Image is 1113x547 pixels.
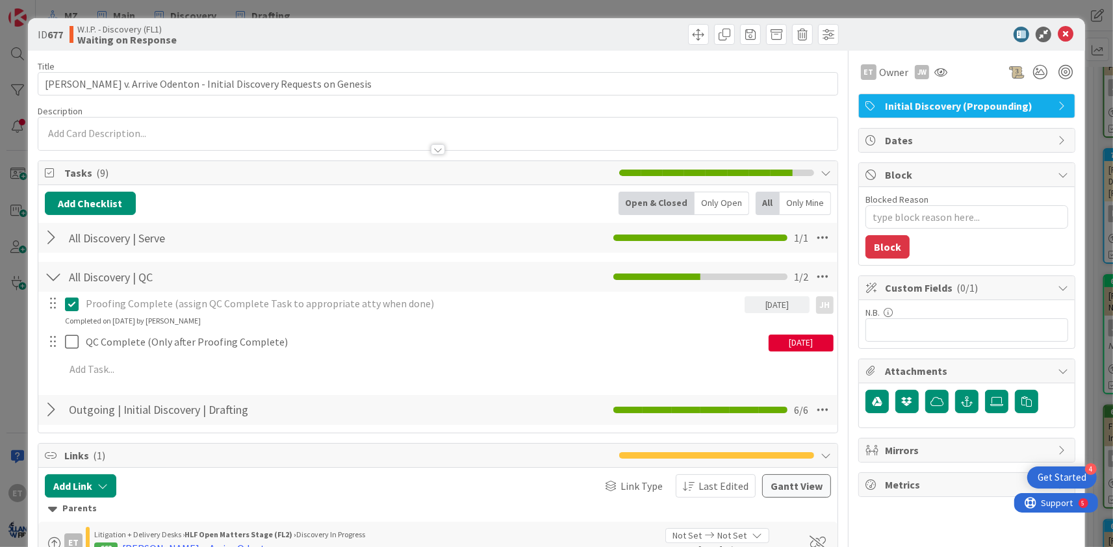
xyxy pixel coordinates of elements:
[794,402,808,418] span: 6 / 6
[1027,466,1097,489] div: Open Get Started checklist, remaining modules: 4
[64,226,357,249] input: Add Checklist...
[93,449,105,462] span: ( 1 )
[865,194,928,205] label: Blocked Reason
[885,98,1051,114] span: Initial Discovery (Propounding)
[865,235,910,259] button: Block
[861,64,876,80] div: ET
[96,166,109,179] span: ( 9 )
[38,60,55,72] label: Title
[780,192,831,215] div: Only Mine
[1038,471,1086,484] div: Get Started
[48,502,828,516] div: Parents
[885,280,1051,296] span: Custom Fields
[698,478,748,494] span: Last Edited
[65,315,201,327] div: Completed on [DATE] by [PERSON_NAME]
[296,529,365,539] span: Discovery In Progress
[619,192,695,215] div: Open & Closed
[769,335,834,351] div: [DATE]
[885,442,1051,458] span: Mirrors
[695,192,749,215] div: Only Open
[27,2,59,18] span: Support
[86,335,763,350] p: QC Complete (Only after Proofing Complete)
[38,105,83,117] span: Description
[45,474,116,498] button: Add Link
[38,27,63,42] span: ID
[885,167,1051,183] span: Block
[885,133,1051,148] span: Dates
[865,307,880,318] label: N.B.
[64,398,357,422] input: Add Checklist...
[676,474,756,498] button: Last Edited
[77,34,177,45] b: Waiting on Response
[816,296,834,314] div: JH
[672,529,702,542] span: Not Set
[47,28,63,41] b: 677
[620,478,663,494] span: Link Type
[745,296,810,313] div: [DATE]
[68,5,71,16] div: 5
[185,529,296,539] b: HLF Open Matters Stage (FL2) ›
[956,281,978,294] span: ( 0/1 )
[64,165,613,181] span: Tasks
[86,296,739,311] p: Proofing Complete (assign QC Complete Task to appropriate atty when done)
[915,65,929,79] div: JW
[64,265,357,288] input: Add Checklist...
[885,477,1051,492] span: Metrics
[1085,463,1097,475] div: 4
[762,474,831,498] button: Gantt View
[794,269,808,285] span: 1 / 2
[64,448,613,463] span: Links
[77,24,177,34] span: W.I.P. - Discovery (FL1)
[879,64,908,80] span: Owner
[756,192,780,215] div: All
[794,230,808,246] span: 1 / 1
[45,192,136,215] button: Add Checklist
[94,529,185,539] span: Litigation + Delivery Desks ›
[717,529,747,542] span: Not Set
[885,363,1051,379] span: Attachments
[38,72,838,95] input: type card name here...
